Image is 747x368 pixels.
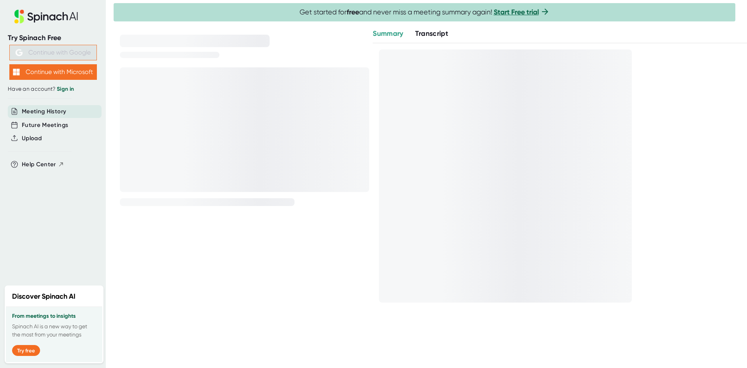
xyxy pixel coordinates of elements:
h3: From meetings to insights [12,313,96,319]
button: Help Center [22,160,64,169]
button: Summary [373,28,403,39]
div: Try Spinach Free [8,33,98,42]
button: Try free [12,345,40,356]
button: Transcript [415,28,449,39]
b: free [347,8,359,16]
span: Summary [373,29,403,38]
button: Continue with Microsoft [9,64,97,80]
h2: Discover Spinach AI [12,291,75,302]
div: Have an account? [8,86,98,93]
button: Upload [22,134,42,143]
span: Transcript [415,29,449,38]
a: Start Free trial [494,8,539,16]
button: Future Meetings [22,121,68,130]
button: Continue with Google [9,45,97,60]
a: Sign in [57,86,74,92]
span: Get started for and never miss a meeting summary again! [300,8,550,17]
button: Meeting History [22,107,66,116]
span: Help Center [22,160,56,169]
p: Spinach AI is a new way to get the most from your meetings [12,322,96,339]
img: Aehbyd4JwY73AAAAAElFTkSuQmCC [16,49,23,56]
